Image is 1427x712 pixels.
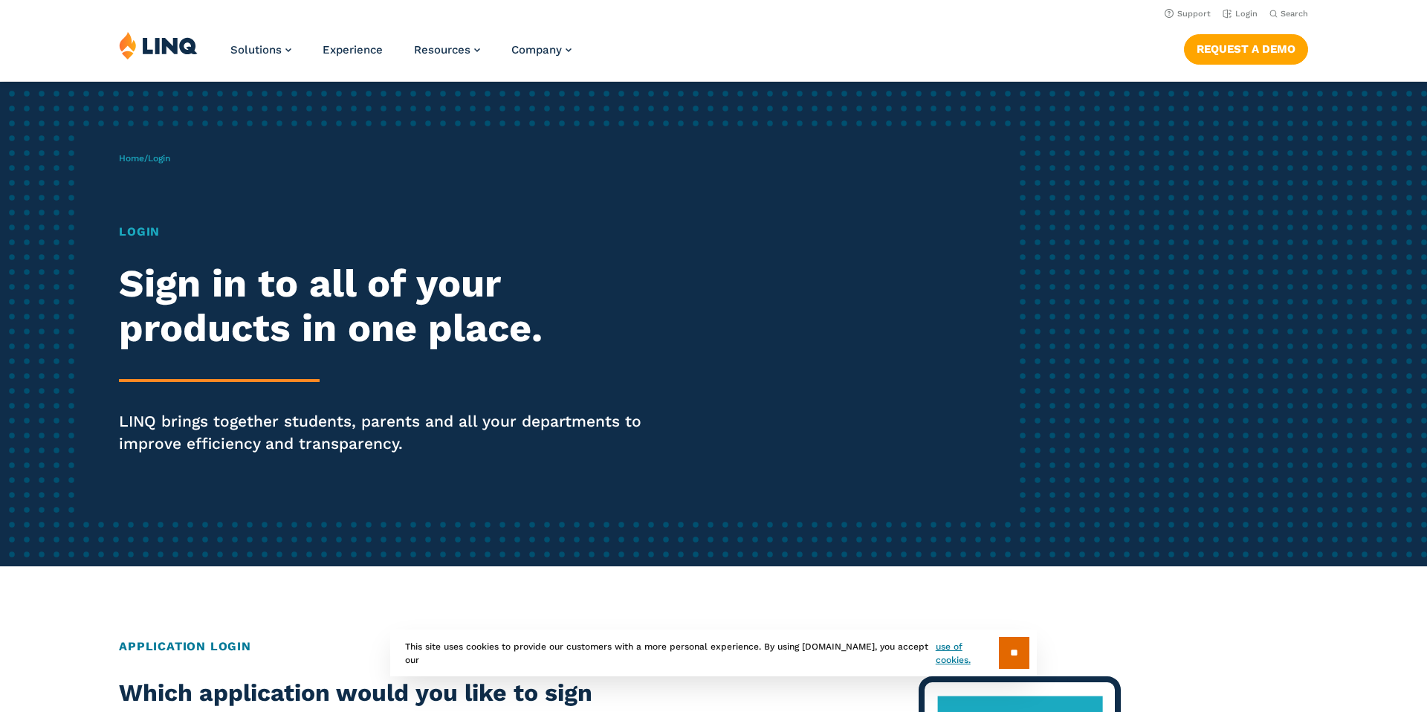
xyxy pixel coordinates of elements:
[414,43,470,56] span: Resources
[119,262,669,351] h2: Sign in to all of your products in one place.
[1165,9,1211,19] a: Support
[1184,31,1308,64] nav: Button Navigation
[1269,8,1308,19] button: Open Search Bar
[230,43,282,56] span: Solutions
[511,43,562,56] span: Company
[323,43,383,56] a: Experience
[230,31,572,80] nav: Primary Navigation
[119,638,1308,656] h2: Application Login
[936,640,999,667] a: use of cookies.
[119,153,170,164] span: /
[1223,9,1258,19] a: Login
[1281,9,1308,19] span: Search
[230,43,291,56] a: Solutions
[148,153,170,164] span: Login
[390,630,1037,676] div: This site uses cookies to provide our customers with a more personal experience. By using [DOMAIN...
[119,223,669,241] h1: Login
[1184,34,1308,64] a: Request a Demo
[119,153,144,164] a: Home
[119,410,669,455] p: LINQ brings together students, parents and all your departments to improve efficiency and transpa...
[414,43,480,56] a: Resources
[119,31,198,59] img: LINQ | K‑12 Software
[511,43,572,56] a: Company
